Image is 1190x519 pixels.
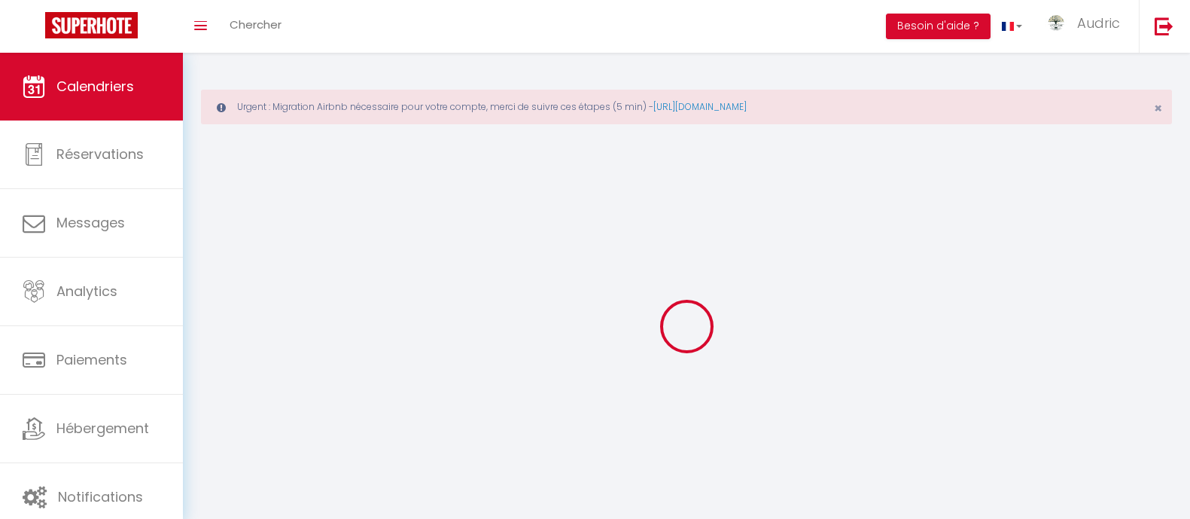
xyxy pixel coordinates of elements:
[886,14,991,39] button: Besoin d'aide ?
[1154,102,1162,115] button: Close
[1155,17,1173,35] img: logout
[653,100,747,113] a: [URL][DOMAIN_NAME]
[45,12,138,38] img: Super Booking
[56,350,127,369] span: Paiements
[56,77,134,96] span: Calendriers
[1045,14,1067,32] img: ...
[56,213,125,232] span: Messages
[201,90,1172,124] div: Urgent : Migration Airbnb nécessaire pour votre compte, merci de suivre ces étapes (5 min) -
[56,145,144,163] span: Réservations
[56,419,149,438] span: Hébergement
[56,282,117,301] span: Analytics
[230,17,282,32] span: Chercher
[58,487,143,506] span: Notifications
[1077,14,1120,32] span: Audric
[1127,456,1190,519] iframe: LiveChat chat widget
[1154,99,1162,118] span: ×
